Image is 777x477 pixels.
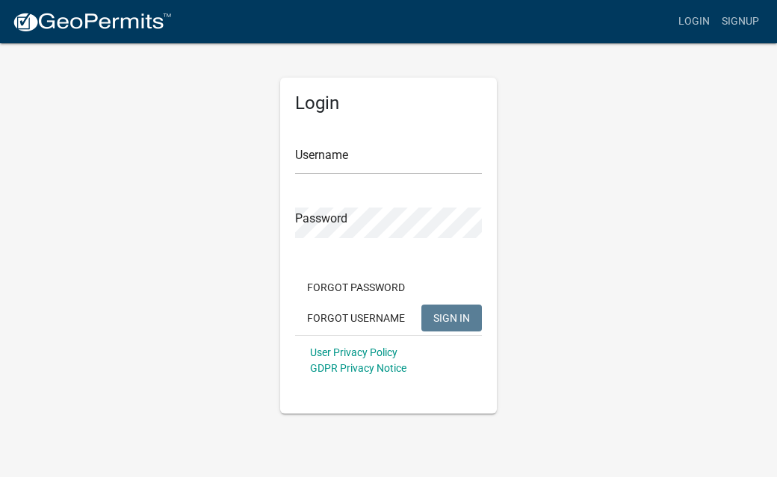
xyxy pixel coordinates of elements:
[716,7,765,36] a: Signup
[295,305,417,331] button: Forgot Username
[310,346,397,358] a: User Privacy Policy
[433,311,470,323] span: SIGN IN
[672,7,716,36] a: Login
[421,305,482,331] button: SIGN IN
[295,93,482,114] h5: Login
[295,274,417,301] button: Forgot Password
[310,362,406,374] a: GDPR Privacy Notice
